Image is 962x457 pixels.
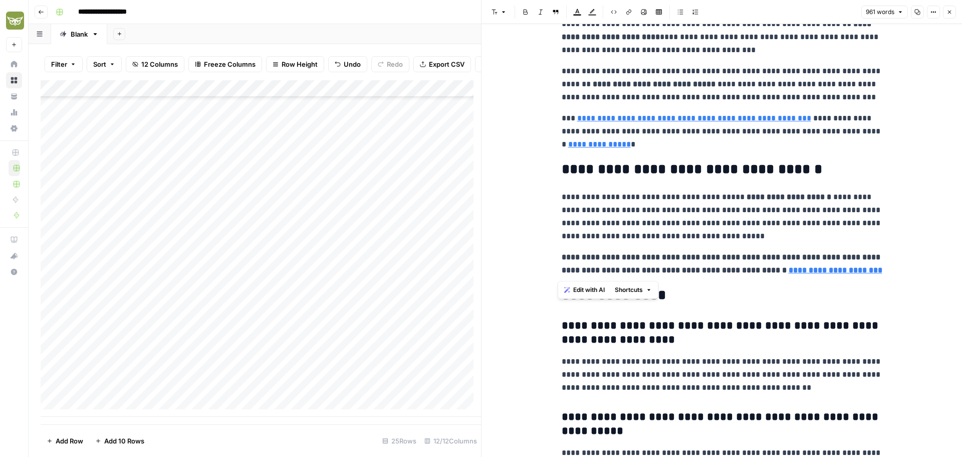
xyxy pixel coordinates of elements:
button: Add 10 Rows [89,433,150,449]
button: Filter [45,56,83,72]
div: 12/12 Columns [420,433,481,449]
a: Home [6,56,22,72]
a: Browse [6,72,22,88]
button: Help + Support [6,264,22,280]
div: 25 Rows [378,433,420,449]
span: Filter [51,59,67,69]
button: Workspace: Evergreen Media [6,8,22,33]
span: Freeze Columns [204,59,256,69]
span: Shortcuts [615,285,643,294]
span: Redo [387,59,403,69]
a: Blank [51,24,107,44]
button: Export CSV [413,56,471,72]
span: 961 words [866,8,894,17]
button: What's new? [6,248,22,264]
span: Add Row [56,436,83,446]
div: Blank [71,29,88,39]
span: Edit with AI [573,285,605,294]
a: Usage [6,104,22,120]
span: Export CSV [429,59,464,69]
button: Sort [87,56,122,72]
button: Freeze Columns [188,56,262,72]
img: Evergreen Media Logo [6,12,24,30]
button: Undo [328,56,367,72]
span: Sort [93,59,106,69]
button: Add Row [41,433,89,449]
button: Row Height [266,56,324,72]
button: Shortcuts [611,283,656,296]
span: Undo [344,59,361,69]
button: 12 Columns [126,56,184,72]
a: Settings [6,120,22,136]
button: Edit with AI [560,283,609,296]
span: 12 Columns [141,59,178,69]
div: What's new? [7,248,22,263]
a: Your Data [6,88,22,104]
button: Redo [371,56,409,72]
span: Add 10 Rows [104,436,144,446]
button: 961 words [861,6,908,19]
span: Row Height [282,59,318,69]
a: AirOps Academy [6,232,22,248]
